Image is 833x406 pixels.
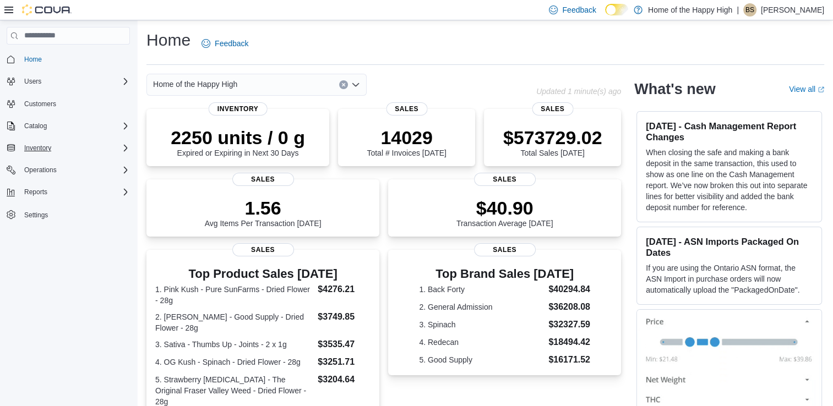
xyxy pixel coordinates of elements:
[503,127,602,149] p: $573729.02
[24,77,41,86] span: Users
[20,119,51,133] button: Catalog
[197,32,253,54] a: Feedback
[24,55,42,64] span: Home
[20,97,130,111] span: Customers
[155,356,313,367] dt: 4. OG Kush - Spinach - Dried Flower - 28g
[318,310,371,323] dd: $3749.85
[818,86,824,93] svg: External link
[209,102,268,116] span: Inventory
[2,184,134,200] button: Reports
[20,53,46,66] a: Home
[215,38,248,49] span: Feedback
[761,3,824,17] p: [PERSON_NAME]
[20,207,130,221] span: Settings
[456,197,553,228] div: Transaction Average [DATE]
[232,173,294,186] span: Sales
[789,85,824,94] a: View allExternal link
[743,3,756,17] div: Brieanna Sawchyn
[155,267,371,281] h3: Top Product Sales [DATE]
[2,162,134,178] button: Operations
[205,197,322,228] div: Avg Items Per Transaction [DATE]
[171,127,305,149] p: 2250 units / 0 g
[419,354,544,365] dt: 5. Good Supply
[474,243,536,256] span: Sales
[205,197,322,219] p: 1.56
[548,300,590,314] dd: $36208.08
[7,47,130,251] nav: Complex example
[20,141,56,155] button: Inventory
[562,4,596,15] span: Feedback
[339,80,348,89] button: Clear input
[2,118,134,134] button: Catalog
[634,80,715,98] h2: What's new
[2,140,134,156] button: Inventory
[20,97,61,111] a: Customers
[155,311,313,333] dt: 2. [PERSON_NAME] - Good Supply - Dried Flower - 28g
[503,127,602,157] div: Total Sales [DATE]
[737,3,739,17] p: |
[24,166,57,174] span: Operations
[419,284,544,295] dt: 1. Back Forty
[20,209,52,222] a: Settings
[419,337,544,348] dt: 4. Redecan
[367,127,446,157] div: Total # Invoices [DATE]
[2,51,134,67] button: Home
[318,373,371,386] dd: $3204.64
[20,163,130,177] span: Operations
[548,283,590,296] dd: $40294.84
[351,80,360,89] button: Open list of options
[318,283,371,296] dd: $4276.21
[2,74,134,89] button: Users
[24,144,51,152] span: Inventory
[745,3,754,17] span: BS
[171,127,305,157] div: Expired or Expiring in Next 30 Days
[20,75,46,88] button: Users
[367,127,446,149] p: 14029
[24,122,47,130] span: Catalog
[318,338,371,351] dd: $3535.47
[20,119,130,133] span: Catalog
[548,318,590,331] dd: $32327.59
[419,267,590,281] h3: Top Brand Sales [DATE]
[2,96,134,112] button: Customers
[605,15,606,16] span: Dark Mode
[20,141,130,155] span: Inventory
[24,100,56,108] span: Customers
[20,185,52,199] button: Reports
[646,147,813,213] p: When closing the safe and making a bank deposit in the same transaction, this used to show as one...
[24,188,47,196] span: Reports
[605,4,628,15] input: Dark Mode
[20,75,130,88] span: Users
[474,173,536,186] span: Sales
[153,78,237,91] span: Home of the Happy High
[24,211,48,220] span: Settings
[419,319,544,330] dt: 3. Spinach
[318,355,371,369] dd: $3251.71
[532,102,573,116] span: Sales
[146,29,190,51] h1: Home
[536,87,621,96] p: Updated 1 minute(s) ago
[386,102,427,116] span: Sales
[20,163,61,177] button: Operations
[2,206,134,222] button: Settings
[648,3,732,17] p: Home of the Happy High
[548,336,590,349] dd: $18494.42
[22,4,72,15] img: Cova
[155,284,313,306] dt: 1. Pink Kush - Pure SunFarms - Dried Flower - 28g
[20,52,130,66] span: Home
[456,197,553,219] p: $40.90
[232,243,294,256] span: Sales
[20,185,130,199] span: Reports
[548,353,590,366] dd: $16171.52
[646,262,813,295] p: If you are using the Ontario ASN format, the ASN Import in purchase orders will now automatically...
[646,120,813,142] h3: [DATE] - Cash Management Report Changes
[646,236,813,258] h3: [DATE] - ASN Imports Packaged On Dates
[155,339,313,350] dt: 3. Sativa - Thumbs Up - Joints - 2 x 1g
[419,301,544,312] dt: 2. General Admission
